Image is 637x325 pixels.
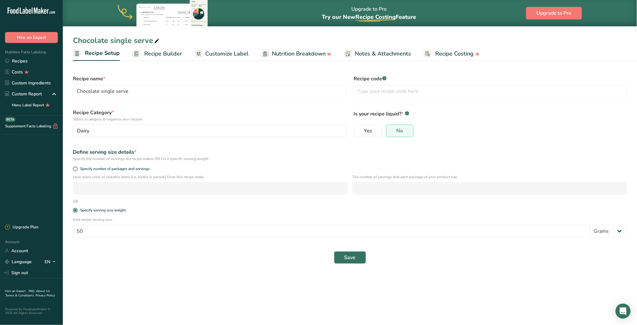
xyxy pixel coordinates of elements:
span: Nutrition Breakdown [272,50,326,58]
button: Upgrade to Pro [526,7,582,19]
a: Nutrition Breakdown [261,47,332,61]
p: Select a category to organize your recipes [73,116,346,122]
input: Type your recipe code here [354,85,627,98]
button: Hire an Expert [5,32,58,43]
a: About Us . [5,289,50,298]
span: No [397,128,403,134]
input: Type your recipe name here [73,85,346,98]
p: Add recipe serving size.. [73,217,627,222]
div: Chocolate single serve [73,35,161,46]
p: The number of servings that each package of your product has. [353,174,627,180]
span: Customize Label [205,50,249,58]
div: Specify serving size weight [80,208,126,213]
div: Define serving size details [73,148,627,156]
a: FAQ . [29,289,36,293]
span: Try our New Feature [322,13,416,21]
span: Recipe Setup [85,49,120,57]
span: Recipe Builder [144,50,182,58]
a: Customize Label [195,47,249,61]
span: Recipe Costing [355,13,396,21]
p: How many units of sealable items (i.e. bottle or packet) Does this recipe make. [73,174,348,180]
span: Dairy [77,127,89,135]
a: Language [5,256,32,267]
input: Type your serving size here [73,225,590,237]
div: Upgrade Plan [5,224,38,231]
a: Recipe Setup [73,46,120,61]
span: Notes & Attachments [355,50,411,58]
label: Recipe code [354,75,627,83]
a: Notes & Attachments [344,47,411,61]
label: Recipe name [73,75,346,83]
a: Recipe Costing [424,47,480,61]
div: Powered By FoodLabelMaker © 2025 All Rights Reserved [5,307,58,315]
a: Privacy Policy [36,293,55,298]
span: Upgrade to Pro [536,9,572,17]
span: Specify number of packages and servings [78,167,150,171]
button: Dairy [73,125,346,137]
div: Specify the number of servings the recipe makes OR Fix a specific serving weight [73,156,627,162]
div: EN [45,258,58,266]
a: Terms & Conditions . [5,293,36,298]
span: Yes [364,128,372,134]
div: Open Intercom Messenger [616,304,631,319]
button: Save [334,251,366,264]
div: Upgrade to Pro [322,0,416,26]
div: Custom Report [5,91,42,97]
label: Recipe Category [73,109,346,122]
span: Save [344,254,356,261]
p: Is your recipe liquid? [354,109,627,118]
a: Recipe Builder [132,47,182,61]
div: OR [69,199,82,204]
div: BETA [5,117,15,122]
a: Hire an Expert . [5,289,27,293]
span: Recipe Costing [436,50,474,58]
